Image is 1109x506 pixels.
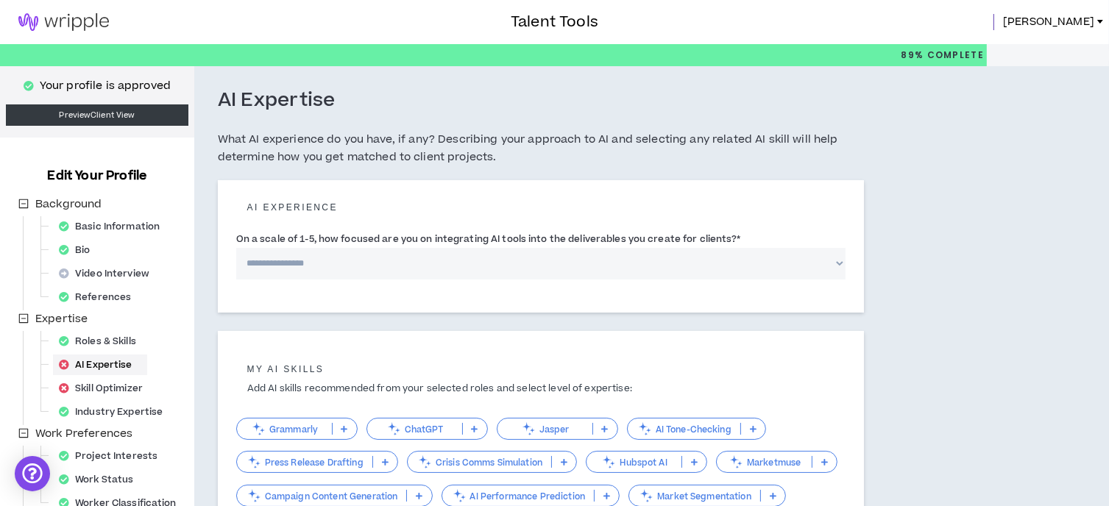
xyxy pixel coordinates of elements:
[1003,14,1094,30] span: [PERSON_NAME]
[53,287,146,307] div: References
[35,311,88,327] span: Expertise
[218,131,864,166] h5: What AI experience do you have, if any? Describing your approach to AI and selecting any related ...
[717,457,812,468] p: Marketmuse
[497,424,592,435] p: Jasper
[237,457,372,468] p: Press Release Drafting
[628,424,740,435] p: AI Tone-Checking
[53,216,174,237] div: Basic Information
[236,364,846,374] h5: My AI skills
[40,78,171,94] p: Your profile is approved
[236,382,846,396] p: Add AI skills recommended from your selected roles and select level of expertise:
[236,227,741,251] label: On a scale of 1-5, how focused are you on integrating AI tools into the deliverables you create f...
[35,426,132,441] span: Work Preferences
[18,428,29,438] span: minus-square
[53,240,105,260] div: Bio
[35,196,102,212] span: Background
[629,491,760,502] p: Market Segmentation
[6,104,188,126] a: PreviewClient View
[587,457,681,468] p: Hubspot AI
[53,354,147,375] div: AI Expertise
[367,424,462,435] p: ChatGPT
[218,88,336,113] h3: AI Expertise
[53,378,157,399] div: Skill Optimizer
[32,425,135,443] span: Work Preferences
[18,313,29,324] span: minus-square
[53,402,177,422] div: Industry Expertise
[41,167,152,185] h3: Edit Your Profile
[53,446,172,466] div: Project Interests
[511,11,598,33] h3: Talent Tools
[442,491,595,502] p: AI Performance Prediction
[18,199,29,209] span: minus-square
[53,469,148,490] div: Work Status
[924,49,984,62] span: Complete
[53,331,151,352] div: Roles & Skills
[15,456,50,491] div: Open Intercom Messenger
[32,310,91,328] span: Expertise
[53,263,164,284] div: Video Interview
[237,491,407,502] p: Campaign Content Generation
[236,202,846,213] h5: AI experience
[408,457,551,468] p: Crisis Comms Simulation
[237,424,332,435] p: Grammarly
[32,196,104,213] span: Background
[901,44,984,66] p: 89%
